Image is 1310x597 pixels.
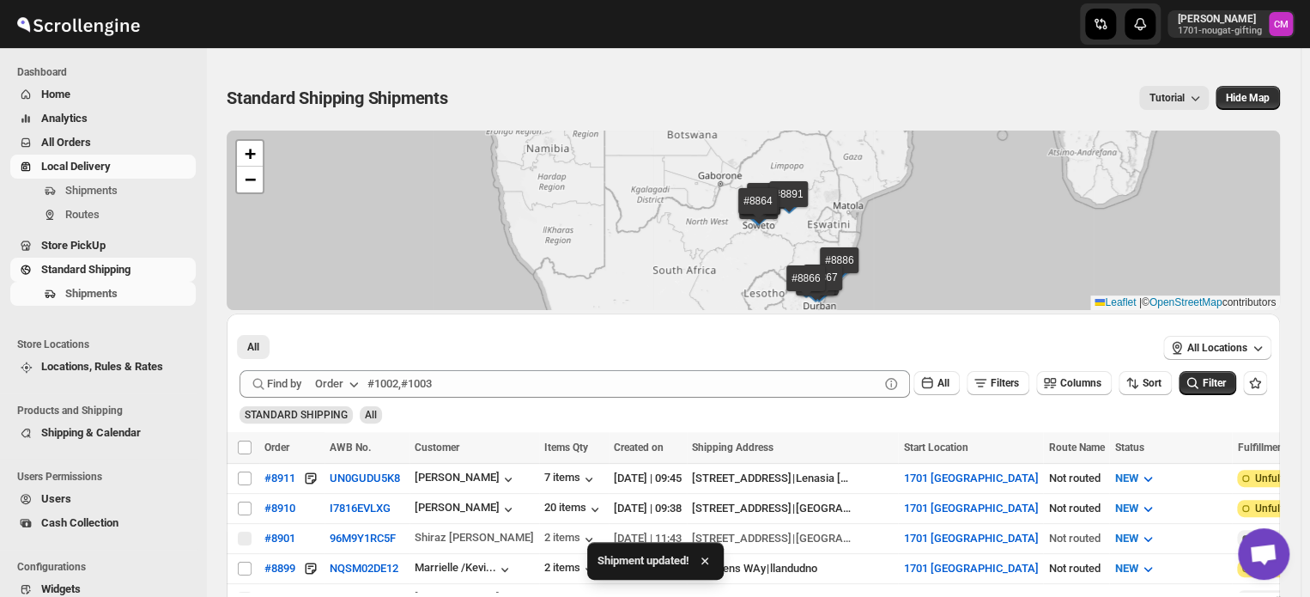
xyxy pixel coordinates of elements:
[1139,296,1142,308] span: |
[1254,502,1301,515] span: Unfulfilled
[17,65,197,79] span: Dashboard
[415,501,517,518] button: [PERSON_NAME]
[330,442,371,454] span: AWB No.
[41,426,141,439] span: Shipping & Calendar
[692,500,893,517] div: |
[807,282,833,301] img: Marker
[1104,525,1167,552] button: NEW
[264,442,289,454] span: Order
[41,239,106,252] span: Store PickUp
[264,560,295,577] button: #8899
[41,582,81,595] span: Widgets
[1114,502,1137,515] span: NEW
[1119,371,1172,395] button: Sort
[1163,336,1271,360] button: All Locations
[692,470,791,487] div: [STREET_ADDRESS]
[17,560,197,574] span: Configurations
[614,470,682,487] div: [DATE] | 09:45
[1114,562,1137,575] span: NEW
[1187,341,1247,355] span: All Locations
[1095,296,1136,308] a: Leaflet
[1167,10,1295,38] button: User menu
[367,370,879,398] input: #1002,#1003
[1254,472,1301,485] span: Unfulfilled
[415,561,496,574] div: Marrielle /Kevi...
[614,530,682,547] div: [DATE] | 11:43
[991,377,1019,389] span: Filters
[614,442,664,454] span: Created on
[10,82,196,107] button: Home
[1178,26,1262,36] p: 1701-nougat-gifting
[754,197,779,216] img: Marker
[745,202,771,221] img: Marker
[692,530,791,547] div: [STREET_ADDRESS]
[1048,530,1104,547] div: Not routed
[247,340,259,354] span: All
[237,335,270,359] button: All
[1238,528,1289,580] a: Open chat
[267,375,301,393] span: Find by
[810,278,836,297] img: Marker
[10,203,196,227] button: Routes
[796,470,856,487] div: Lenasia [GEOGRAPHIC_DATA]
[41,360,163,373] span: Locations, Rules & Rates
[264,502,295,515] button: #8910
[903,442,967,454] span: Start Location
[796,530,856,547] div: [GEOGRAPHIC_DATA]
[544,531,597,548] button: 2 items
[614,500,682,517] div: [DATE] | 09:38
[776,195,802,214] img: Marker
[692,470,893,487] div: |
[264,532,295,545] button: #8901
[41,492,71,505] span: Users
[1179,371,1236,395] button: Filter
[330,502,391,515] button: I7816EVLXG
[17,338,197,351] span: Store Locations
[1114,442,1143,454] span: Status
[1048,470,1104,487] div: Not routed
[692,530,893,547] div: |
[10,355,196,379] button: Locations, Rules & Rates
[749,203,774,222] img: Marker
[365,409,377,421] span: All
[264,562,295,575] div: #8899
[10,107,196,131] button: Analytics
[10,421,196,445] button: Shipping & Calendar
[745,207,771,226] img: Marker
[1048,560,1104,577] div: Not routed
[903,532,1038,545] button: 1701 [GEOGRAPHIC_DATA]
[415,531,541,544] div: Shiraz [PERSON_NAME]..
[544,471,597,488] div: 7 items
[1149,92,1185,105] span: Tutorial
[803,283,828,302] img: Marker
[330,472,400,484] button: UN0GUDU5K8
[41,112,88,125] span: Analytics
[770,560,817,577] div: llandudno
[1114,472,1137,484] span: NEW
[793,279,819,298] img: Marker
[10,511,196,535] button: Cash Collection
[245,409,348,421] span: STANDARD SHIPPING
[245,143,256,164] span: +
[1036,371,1112,395] button: Columns
[10,131,196,155] button: All Orders
[903,472,1038,484] button: 1701 [GEOGRAPHIC_DATA]
[1143,377,1161,389] span: Sort
[1114,532,1137,545] span: NEW
[1139,86,1209,110] button: Tutorial
[796,500,856,517] div: [GEOGRAPHIC_DATA]
[903,562,1038,575] button: 1701 [GEOGRAPHIC_DATA]
[264,470,295,487] button: #8911
[14,3,143,46] img: ScrollEngine
[1269,12,1293,36] span: Cleo Moyo
[903,502,1038,515] button: 1701 [GEOGRAPHIC_DATA]
[827,261,852,280] img: Marker
[65,184,118,197] span: Shipments
[1104,555,1167,582] button: NEW
[1104,465,1167,492] button: NEW
[1090,295,1280,310] div: © contributors
[17,470,197,484] span: Users Permissions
